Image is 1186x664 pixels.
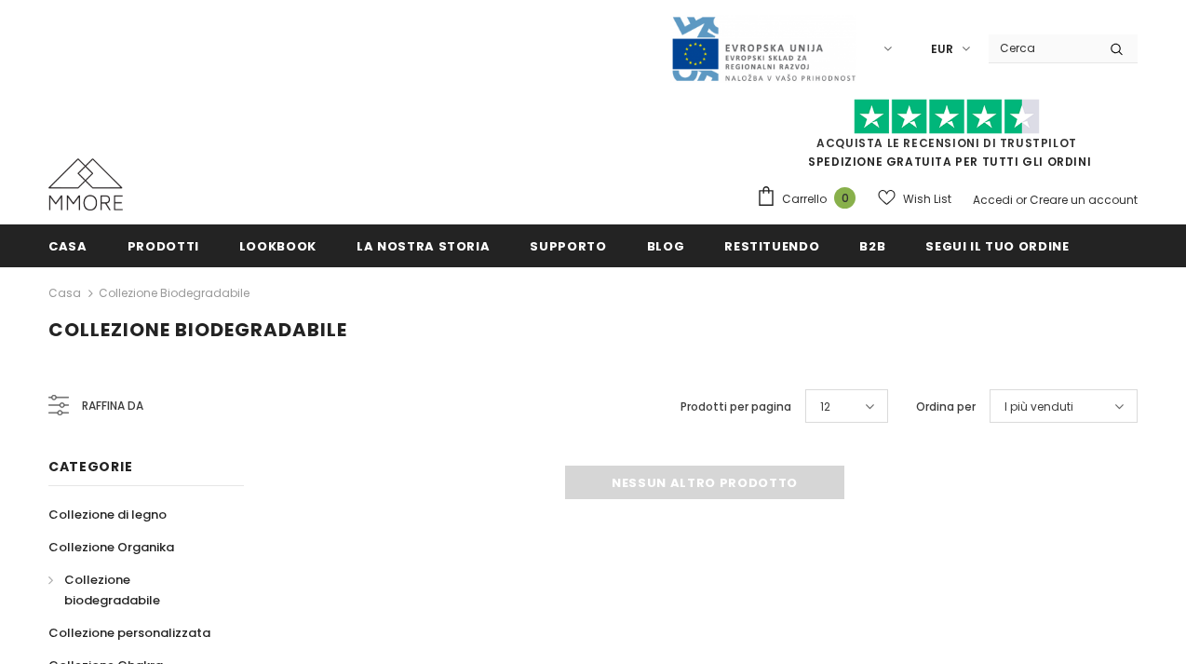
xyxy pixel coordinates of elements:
[834,187,856,209] span: 0
[1030,192,1138,208] a: Creare un account
[724,237,819,255] span: Restituendo
[530,224,606,266] a: supporto
[128,224,199,266] a: Prodotti
[925,237,1069,255] span: Segui il tuo ordine
[48,282,81,305] a: Casa
[1016,192,1027,208] span: or
[724,224,819,266] a: Restituendo
[48,617,210,649] a: Collezione personalizzata
[48,538,174,556] span: Collezione Organika
[48,457,132,476] span: Categorie
[48,237,88,255] span: Casa
[903,190,951,209] span: Wish List
[48,563,223,617] a: Collezione biodegradabile
[681,398,791,416] label: Prodotti per pagina
[99,285,249,301] a: Collezione biodegradabile
[859,224,885,266] a: B2B
[128,237,199,255] span: Prodotti
[989,34,1096,61] input: Search Site
[670,15,856,83] img: Javni Razpis
[48,531,174,563] a: Collezione Organika
[239,224,317,266] a: Lookbook
[530,237,606,255] span: supporto
[816,135,1077,151] a: Acquista le recensioni di TrustPilot
[878,183,951,215] a: Wish List
[931,40,953,59] span: EUR
[48,158,123,210] img: Casi MMORE
[48,498,167,531] a: Collezione di legno
[854,99,1040,135] img: Fidati di Pilot Stars
[925,224,1069,266] a: Segui il tuo ordine
[782,190,827,209] span: Carrello
[756,185,865,213] a: Carrello 0
[1004,398,1073,416] span: I più venduti
[820,398,830,416] span: 12
[82,396,143,416] span: Raffina da
[48,317,347,343] span: Collezione biodegradabile
[756,107,1138,169] span: SPEDIZIONE GRATUITA PER TUTTI GLI ORDINI
[973,192,1013,208] a: Accedi
[48,224,88,266] a: Casa
[357,224,490,266] a: La nostra storia
[647,224,685,266] a: Blog
[357,237,490,255] span: La nostra storia
[48,624,210,642] span: Collezione personalizzata
[647,237,685,255] span: Blog
[916,398,976,416] label: Ordina per
[48,506,167,523] span: Collezione di legno
[239,237,317,255] span: Lookbook
[670,40,856,56] a: Javni Razpis
[859,237,885,255] span: B2B
[64,571,160,609] span: Collezione biodegradabile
